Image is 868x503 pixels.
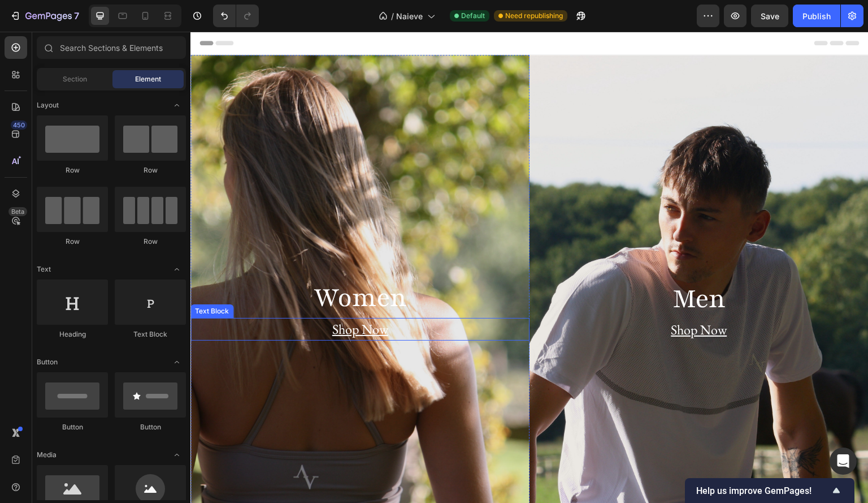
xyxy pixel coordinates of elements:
div: Row [37,237,108,247]
button: 7 [5,5,84,27]
div: Row [115,237,186,247]
div: Row [115,165,186,175]
button: Show survey - Help us improve GemPages! [696,484,843,497]
div: Text Block [115,329,186,339]
span: Help us improve GemPages! [696,485,830,496]
h2: Men [339,247,678,288]
iframe: Design area [190,32,868,503]
div: Beta [8,207,27,216]
span: Toggle open [168,260,186,278]
span: Toggle open [168,446,186,464]
button: Save [751,5,788,27]
span: Element [135,74,161,84]
div: Button [37,422,108,432]
span: Naieve [396,10,423,22]
div: Undo/Redo [213,5,259,27]
span: / [391,10,394,22]
span: Button [37,357,58,367]
span: Save [761,11,779,21]
span: Media [37,450,57,460]
input: Search Sections & Elements [37,36,186,59]
span: Need republishing [505,11,563,21]
h2: Shop Now [339,288,678,308]
span: Text [37,264,51,274]
span: Toggle open [168,353,186,371]
div: Publish [802,10,831,22]
div: Button [115,422,186,432]
div: Open Intercom Messenger [830,448,857,475]
div: Row [37,165,108,175]
span: Toggle open [168,96,186,114]
p: 7 [74,9,79,23]
span: Section [63,74,87,84]
div: Heading [37,329,108,339]
div: 450 [11,121,27,130]
button: Publish [793,5,840,27]
span: Layout [37,100,59,110]
span: Default [461,11,485,21]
